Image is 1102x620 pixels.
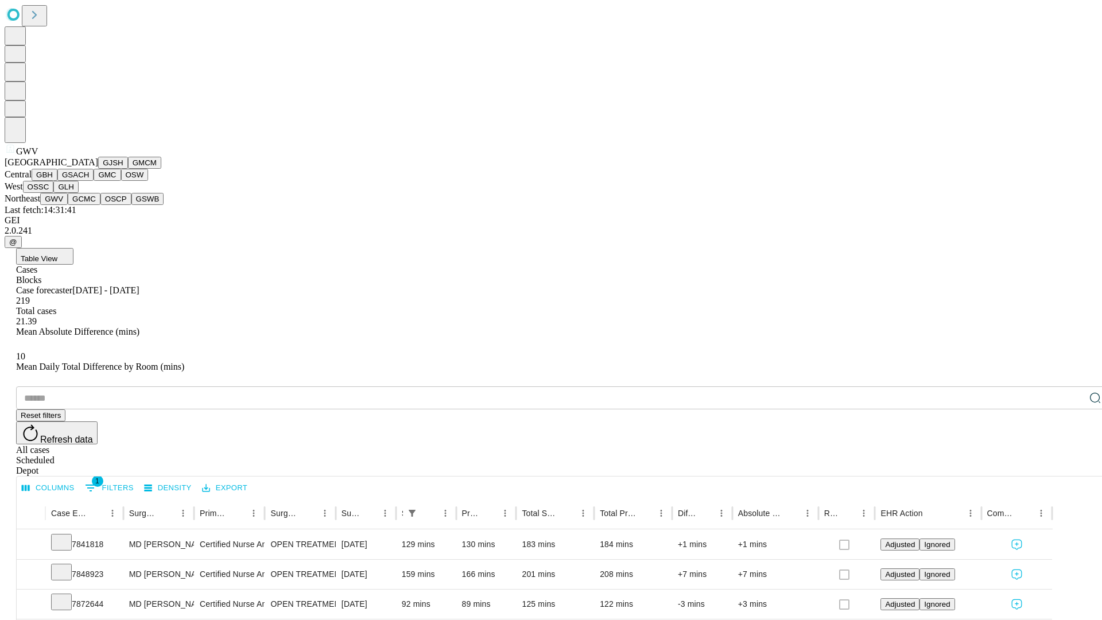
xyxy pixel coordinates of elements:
span: Mean Absolute Difference (mins) [16,327,139,336]
div: MD [PERSON_NAME] [129,560,188,589]
div: EHR Action [880,509,922,518]
span: Table View [21,254,57,263]
button: Show filters [404,505,420,521]
div: Absolute Difference [738,509,782,518]
button: GSWB [131,193,164,205]
button: Ignored [919,538,954,551]
button: Menu [437,505,453,521]
button: Menu [175,505,191,521]
button: Expand [22,565,40,585]
button: Ignored [919,568,954,580]
div: 1 active filter [404,505,420,521]
button: Sort [783,505,800,521]
span: Case forecaster [16,285,72,295]
button: Menu [800,505,816,521]
span: Ignored [924,540,950,549]
div: 130 mins [462,530,511,559]
div: 166 mins [462,560,511,589]
div: 122 mins [600,590,666,619]
button: Show filters [82,479,137,497]
button: Sort [481,505,497,521]
div: Certified Nurse Anesthetist [200,560,259,589]
div: +3 mins [738,590,813,619]
div: +1 mins [678,530,727,559]
div: 208 mins [600,560,666,589]
div: 183 mins [522,530,588,559]
div: Surgeon Name [129,509,158,518]
span: Ignored [924,600,950,609]
span: Adjusted [885,540,915,549]
button: Adjusted [880,568,919,580]
button: Sort [230,505,246,521]
button: GJSH [98,157,128,169]
div: 201 mins [522,560,588,589]
div: 7872644 [51,590,118,619]
div: Primary Service [200,509,228,518]
div: 2.0.241 [5,226,1097,236]
div: Resolved in EHR [824,509,839,518]
div: Case Epic Id [51,509,87,518]
button: Menu [575,505,591,521]
button: GSACH [57,169,94,181]
button: Sort [637,505,653,521]
button: Sort [1017,505,1033,521]
div: 89 mins [462,590,511,619]
button: Select columns [19,479,77,497]
button: Menu [713,505,730,521]
span: @ [9,238,17,246]
div: Total Scheduled Duration [522,509,558,518]
span: Northeast [5,193,40,203]
button: Sort [159,505,175,521]
span: [DATE] - [DATE] [72,285,139,295]
div: 159 mins [402,560,451,589]
button: Expand [22,535,40,555]
span: 219 [16,296,30,305]
div: Certified Nurse Anesthetist [200,530,259,559]
span: Adjusted [885,570,915,579]
span: Central [5,169,32,179]
button: Menu [1033,505,1049,521]
button: OSCP [100,193,131,205]
button: Menu [377,505,393,521]
div: [DATE] [342,590,390,619]
span: 1 [92,475,103,487]
button: GMC [94,169,121,181]
div: 92 mins [402,590,451,619]
span: 10 [16,351,25,361]
button: OSSC [23,181,54,193]
button: Menu [246,505,262,521]
span: Ignored [924,570,950,579]
span: GWV [16,146,38,156]
button: GWV [40,193,68,205]
button: Sort [697,505,713,521]
div: Total Predicted Duration [600,509,636,518]
div: 125 mins [522,590,588,619]
button: Menu [653,505,669,521]
button: GLH [53,181,78,193]
button: Ignored [919,598,954,610]
button: GCMC [68,193,100,205]
button: Adjusted [880,598,919,610]
button: Reset filters [16,409,65,421]
button: Sort [421,505,437,521]
button: GBH [32,169,57,181]
span: West [5,181,23,191]
div: +7 mins [678,560,727,589]
span: Reset filters [21,411,61,420]
button: Menu [104,505,121,521]
div: [DATE] [342,530,390,559]
div: Surgery Date [342,509,360,518]
div: -3 mins [678,590,727,619]
button: Sort [924,505,940,521]
button: OSW [121,169,149,181]
button: @ [5,236,22,248]
span: [GEOGRAPHIC_DATA] [5,157,98,167]
button: Menu [497,505,513,521]
button: Menu [856,505,872,521]
div: Difference [678,509,696,518]
button: Sort [840,505,856,521]
button: GMCM [128,157,161,169]
div: MD [PERSON_NAME] [129,590,188,619]
button: Sort [559,505,575,521]
button: Table View [16,248,73,265]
